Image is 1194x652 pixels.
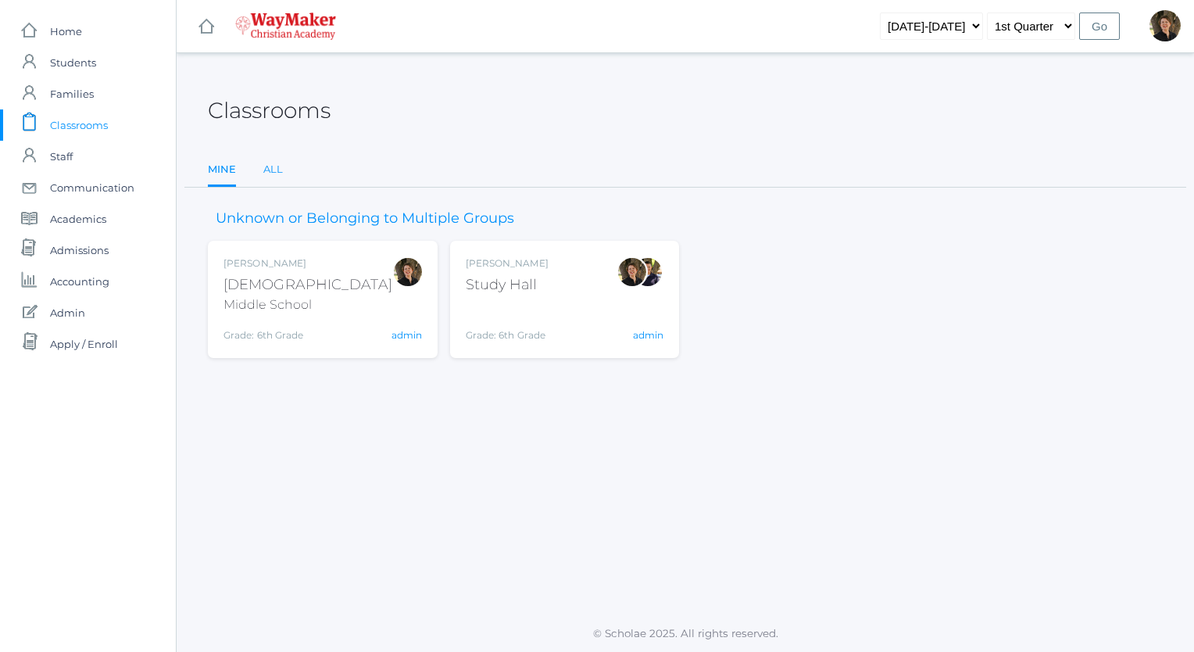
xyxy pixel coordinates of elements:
span: Apply / Enroll [50,328,118,360]
div: Dianna Renz [617,256,648,288]
div: [DEMOGRAPHIC_DATA] [223,274,392,296]
span: Admin [50,297,85,328]
span: Accounting [50,266,109,297]
div: Middle School [223,296,392,314]
div: Grade: 6th Grade [466,302,549,342]
p: © Scholae 2025. All rights reserved. [177,625,1194,641]
div: Study Hall [466,274,549,296]
h2: Classrooms [208,99,331,123]
a: admin [391,329,422,341]
span: Academics [50,203,106,235]
span: Students [50,47,96,78]
span: Admissions [50,235,109,266]
input: Go [1079,13,1120,40]
span: Families [50,78,94,109]
span: Staff [50,141,73,172]
a: Mine [208,154,236,188]
img: 4_waymaker-logo-stack-white.png [235,13,336,40]
div: Dianna Renz [392,256,424,288]
a: admin [633,329,663,341]
div: [PERSON_NAME] [466,256,549,270]
a: All [263,154,283,185]
div: Richard Lepage [632,256,663,288]
h3: Unknown or Belonging to Multiple Groups [208,211,522,227]
span: Communication [50,172,134,203]
div: Grade: 6th Grade [223,321,392,342]
div: Dianna Renz [1149,10,1181,41]
div: [PERSON_NAME] [223,256,392,270]
span: Home [50,16,82,47]
span: Classrooms [50,109,108,141]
